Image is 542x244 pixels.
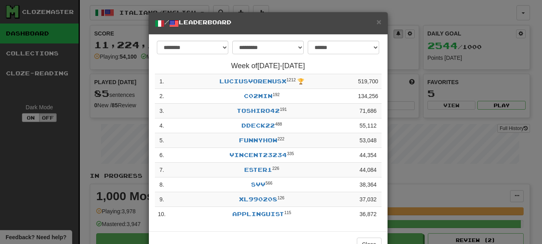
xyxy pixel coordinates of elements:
td: 37,032 [355,192,382,207]
td: 36,872 [355,207,382,222]
td: 5 . [155,133,169,148]
span: 🏆 [297,78,304,85]
td: 71,686 [355,104,382,118]
a: XL990208 [239,196,277,203]
td: 3 . [155,104,169,118]
td: 44,354 [355,148,382,163]
a: Vincent23234 [229,152,287,158]
td: 8 . [155,177,169,192]
td: 7 . [155,163,169,177]
a: Funnyhow [239,137,277,144]
a: LuciusVorenusX [220,78,287,85]
a: Ddeck22 [241,122,275,129]
td: 6 . [155,148,169,163]
sup: Level 192 [273,92,280,97]
button: Close [376,18,381,26]
td: 10 . [155,207,169,222]
h4: Week of [DATE] - [DATE] [155,62,382,70]
td: 44,084 [355,163,382,177]
td: 53,048 [355,133,382,148]
a: Applinguist [232,211,284,217]
sup: Level 126 [277,195,285,200]
td: 134,256 [355,89,382,104]
a: Toshiro42 [237,107,280,114]
sup: Level 226 [272,166,279,171]
td: 4 . [155,118,169,133]
sup: Level 222 [277,136,285,141]
a: Ester1 [244,166,272,173]
td: 519,700 [355,74,382,89]
td: 38,364 [355,177,382,192]
td: 55,112 [355,118,382,133]
td: 2 . [155,89,169,104]
sup: Level 566 [265,181,273,185]
sup: Level 1212 [287,77,296,82]
td: 1 . [155,74,169,89]
sup: Level 191 [280,107,287,112]
a: c02min [244,92,273,99]
span: × [376,17,381,26]
td: 9 . [155,192,169,207]
sup: Level 115 [284,210,291,215]
sup: 335 [287,151,294,156]
h5: / Leaderboard [155,18,382,28]
sup: Level 488 [275,122,282,126]
a: svv [251,181,265,188]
